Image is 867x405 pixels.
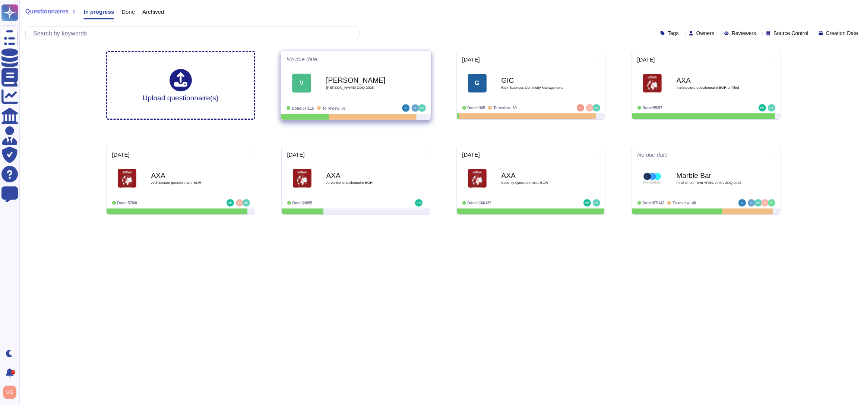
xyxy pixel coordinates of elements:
div: 7 [11,370,15,374]
span: Risk-Business Continuity Management [501,86,576,90]
span: Done: 87/142 [643,201,665,205]
img: user [593,199,600,207]
div: Upload questionnaire(s) [143,69,219,101]
img: Logo [643,74,662,92]
img: Logo [118,169,136,188]
img: Logo [468,169,487,188]
span: AI vendor questionnaire BOR [326,181,401,185]
span: To review: 60 [493,106,517,110]
img: user [586,104,594,112]
img: user [3,386,16,399]
span: Done: 24/85 [292,201,312,205]
img: user [759,104,766,112]
span: No due date [287,56,317,62]
span: [PERSON_NAME] DDQ 2025 [326,86,401,90]
b: AXA [677,77,751,84]
img: user [754,199,762,207]
span: Done: 55/57 [643,106,662,110]
img: user [768,199,775,207]
span: Questionnaires [25,9,69,15]
span: [DATE] [287,152,305,157]
span: Done: 37/115 [292,106,314,110]
img: user [243,199,250,207]
img: Logo [293,169,311,188]
img: user [402,104,409,112]
b: AXA [501,172,576,179]
input: Search by keywords [29,27,359,40]
span: Archived [142,9,164,15]
span: Done [121,9,135,15]
span: [DATE] [462,57,480,62]
span: Architecture questionnaire BOR [151,181,226,185]
b: AXA [326,172,401,179]
img: user [415,199,423,207]
span: To review: 67 [322,106,346,110]
span: No due date [637,152,668,157]
span: Reviewers [732,31,756,36]
span: Security Questionnaires BOR [501,181,576,185]
span: Architecture questionnaire BOR unfilled [677,86,751,90]
img: user [768,104,775,112]
span: Source Control [773,31,808,36]
img: user [583,199,591,207]
span: Final Short Form AITEC AIMA DDQ 2025 [677,181,751,185]
span: Done: 1/65 [468,106,485,110]
img: user [748,199,755,207]
span: [DATE] [462,152,480,157]
span: Done: 134/135 [468,201,492,205]
div: V [292,74,311,93]
span: Tags [668,31,679,36]
span: Done: 57/60 [117,201,137,205]
span: To review: 48 [673,201,696,205]
img: user [418,104,425,112]
button: user [1,384,22,401]
img: user [236,199,243,207]
b: Marble Bar [677,172,751,179]
span: [DATE] [637,57,655,62]
b: AXA [151,172,226,179]
span: Owners [696,31,714,36]
img: user [411,104,419,112]
b: [PERSON_NAME] [326,77,401,84]
span: In progress [83,9,114,15]
img: Logo [643,169,662,188]
img: user [738,199,746,207]
img: user [577,104,584,112]
span: [DATE] [112,152,130,157]
img: user [227,199,234,207]
b: GIC [501,77,576,84]
span: Creation Date [826,31,858,36]
img: user [761,199,769,207]
div: G [468,74,487,92]
img: user [593,104,600,112]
